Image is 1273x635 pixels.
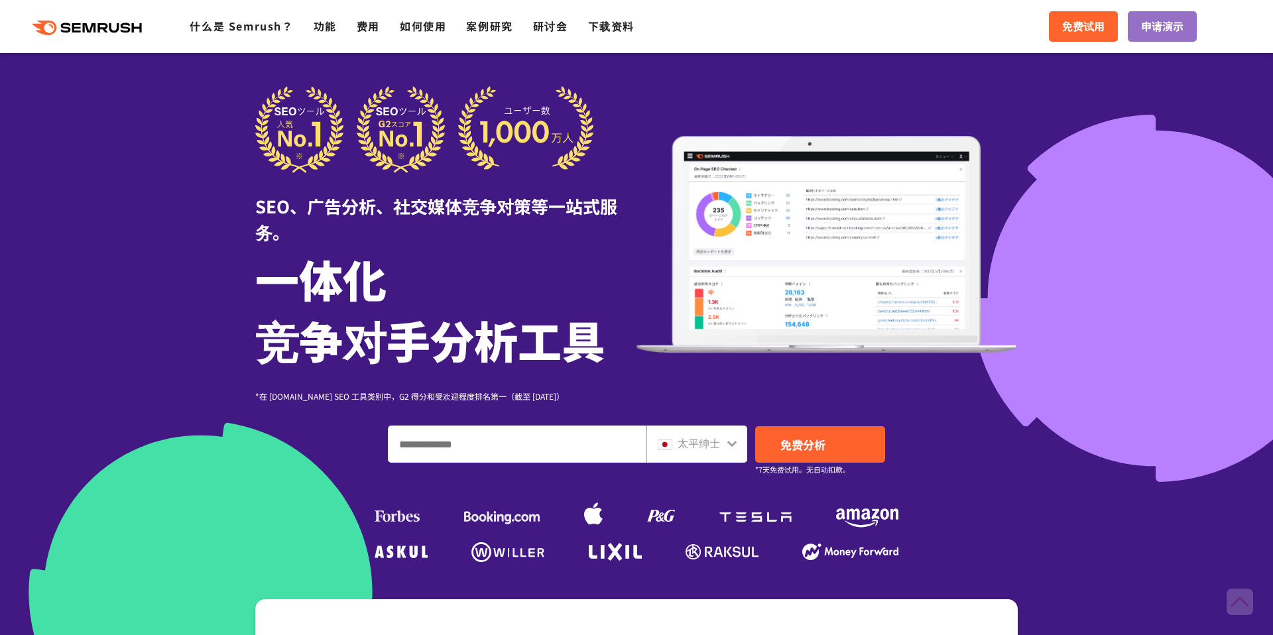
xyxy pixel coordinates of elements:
[1128,11,1197,42] a: 申请演示
[255,390,564,402] font: *在 [DOMAIN_NAME] SEO 工具类别中，G2 得分和受欢迎程度排名第一（截至 [DATE]）
[755,426,885,463] a: 免费分析
[255,194,617,244] font: SEO、广告分析、社交媒体竞争对策等一站式服务。
[533,18,568,34] a: 研讨会
[255,247,387,310] font: 一体化
[357,18,380,34] a: 费用
[678,435,720,451] font: 太平绅士
[780,436,825,453] font: 免费分析
[466,18,513,34] a: 案例研究
[389,426,646,462] input: 输入域名、关键字或 URL
[255,308,605,371] font: 竞争对手分析工具
[588,18,635,34] a: 下载资料
[1049,11,1118,42] a: 免费试用
[314,18,337,34] a: 功能
[1141,18,1183,34] font: 申请演示
[400,18,446,34] a: 如何使用
[190,18,293,34] a: 什么是 Semrush？
[755,464,850,475] font: *7天免费试用。无自动扣款。
[1062,18,1105,34] font: 免费试用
